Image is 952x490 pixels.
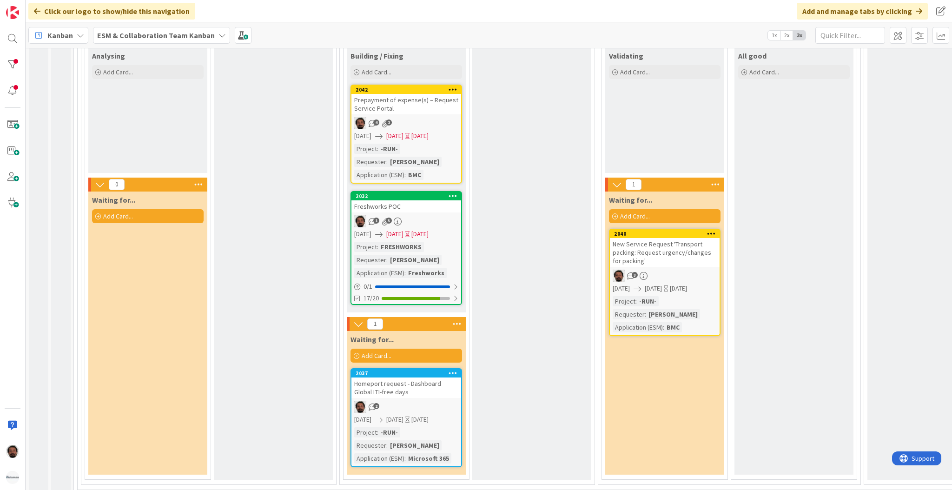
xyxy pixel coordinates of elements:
span: : [386,440,388,450]
div: New Service Request 'Transport packing: Request urgency/changes for packing' [610,238,720,267]
span: 4 [373,119,379,126]
img: avatar [6,471,19,484]
span: 1 [373,218,379,224]
span: [DATE] [354,131,371,141]
span: : [377,144,378,154]
div: Application (ESM) [613,322,663,332]
div: Project [613,296,635,306]
div: FRESHWORKS [378,242,424,252]
span: [DATE] [613,284,630,293]
div: BMC [664,322,682,332]
div: Project [354,144,377,154]
span: 3 [386,218,392,224]
div: 2040New Service Request 'Transport packing: Request urgency/changes for packing' [610,230,720,267]
span: : [635,296,637,306]
span: Support [20,1,42,13]
div: AC [610,270,720,282]
span: : [377,427,378,437]
div: AC [351,401,461,413]
div: Application (ESM) [354,453,404,464]
div: Freshworks [406,268,447,278]
span: : [377,242,378,252]
span: 3x [793,31,806,40]
div: Requester [354,157,386,167]
div: [PERSON_NAME] [646,309,700,319]
img: AC [354,117,366,129]
b: ESM & Collaboration Team Kanban [97,31,215,40]
div: Application (ESM) [354,268,404,278]
div: 2040 [610,230,720,238]
div: [PERSON_NAME] [388,440,442,450]
div: Requester [354,255,386,265]
div: Application (ESM) [354,170,404,180]
span: Validating [609,51,643,60]
div: -RUN- [378,144,400,154]
span: 1 [367,318,383,330]
div: 2042 [356,86,461,93]
div: 2032 [356,193,461,199]
div: 2032Freshworks POC [351,192,461,212]
img: AC [6,445,19,458]
span: Add Card... [620,212,650,220]
span: Add Card... [362,351,391,360]
div: Project [354,427,377,437]
span: [DATE] [354,229,371,239]
span: Add Card... [362,68,391,76]
div: 2037 [356,370,461,377]
span: 1x [768,31,780,40]
span: 2 [373,403,379,409]
span: : [404,170,406,180]
div: [PERSON_NAME] [388,157,442,167]
span: : [386,157,388,167]
span: : [645,309,646,319]
div: AC [351,117,461,129]
div: Microsoft 365 [406,453,451,464]
div: Homeport request - Dashboard Global LTI-free days [351,377,461,398]
span: Add Card... [103,212,133,220]
div: 2037 [351,369,461,377]
div: [DATE] [670,284,687,293]
div: 2032 [351,192,461,200]
span: 0 / 1 [364,282,372,291]
span: Waiting for... [92,195,135,205]
div: 2037Homeport request - Dashboard Global LTI-free days [351,369,461,398]
div: -RUN- [378,427,400,437]
span: 17/20 [364,293,379,303]
span: [DATE] [386,131,403,141]
img: Visit kanbanzone.com [6,6,19,19]
div: -RUN- [637,296,659,306]
div: 2042 [351,86,461,94]
div: Freshworks POC [351,200,461,212]
span: : [663,322,664,332]
span: : [404,268,406,278]
span: Add Card... [103,68,133,76]
div: Project [354,242,377,252]
div: [DATE] [411,415,429,424]
img: AC [354,401,366,413]
span: Analysing [92,51,125,60]
div: Requester [354,440,386,450]
div: Add and manage tabs by clicking [797,3,928,20]
span: 2 [386,119,392,126]
span: : [404,453,406,464]
span: [DATE] [386,415,403,424]
span: Waiting for... [609,195,652,205]
span: 0 [109,179,125,190]
div: [DATE] [411,229,429,239]
span: [DATE] [645,284,662,293]
span: Kanban [47,30,73,41]
span: Waiting for... [350,335,394,344]
span: 1 [626,179,641,190]
span: 2x [780,31,793,40]
div: 2040 [614,231,720,237]
div: AC [351,215,461,227]
div: BMC [406,170,423,180]
span: [DATE] [386,229,403,239]
span: [DATE] [354,415,371,424]
span: All good [738,51,767,60]
div: [PERSON_NAME] [388,255,442,265]
div: 2042Prepayment of expense(s) – Request Service Portal [351,86,461,114]
div: Prepayment of expense(s) – Request Service Portal [351,94,461,114]
img: AC [354,215,366,227]
div: [DATE] [411,131,429,141]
